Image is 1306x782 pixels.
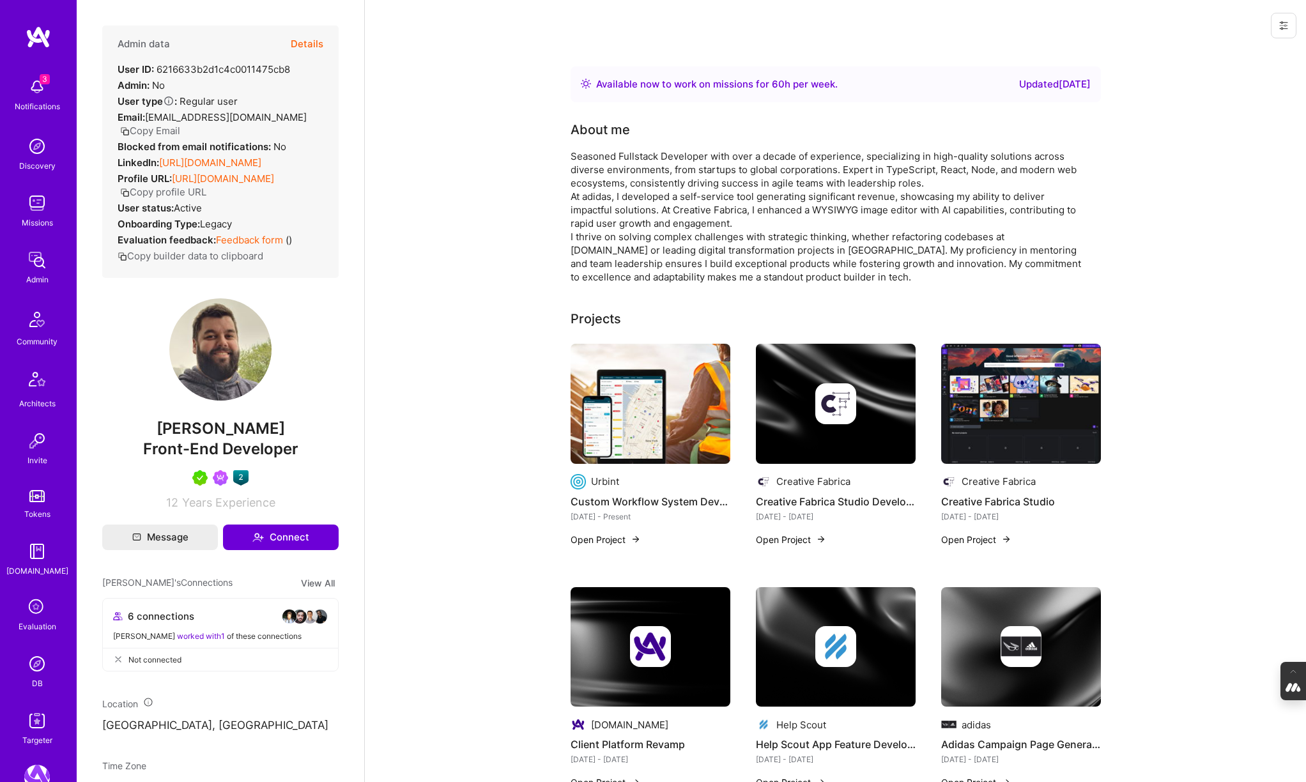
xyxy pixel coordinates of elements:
[118,252,127,261] i: icon Copy
[24,708,50,733] img: Skill Targeter
[941,510,1101,523] div: [DATE] - [DATE]
[120,188,130,197] i: icon Copy
[581,79,591,89] img: Availability
[591,475,619,488] div: Urbint
[815,383,856,424] img: Company logo
[19,620,56,633] div: Evaluation
[941,736,1101,753] h4: Adidas Campaign Page Generator
[297,576,339,590] button: View All
[118,38,170,50] h4: Admin data
[102,525,218,550] button: Message
[571,510,730,523] div: [DATE] - Present
[192,470,208,486] img: A.Teamer in Residence
[40,74,50,84] span: 3
[941,717,956,732] img: Company logo
[630,626,671,667] img: Company logo
[118,172,172,185] strong: Profile URL:
[143,440,298,458] span: Front-End Developer
[24,428,50,454] img: Invite
[169,298,272,401] img: User Avatar
[571,493,730,510] h4: Custom Workflow System Development
[102,576,233,590] span: [PERSON_NAME]'s Connections
[174,202,202,214] span: Active
[756,753,916,766] div: [DATE] - [DATE]
[962,475,1036,488] div: Creative Fabrica
[26,26,51,49] img: logo
[571,149,1082,284] div: Seasoned Fullstack Developer with over a decade of experience, specializing in high-quality solut...
[941,493,1101,510] h4: Creative Fabrica Studio
[17,335,58,348] div: Community
[571,736,730,753] h4: Client Platform Revamp
[216,234,283,246] a: Feedback form
[24,651,50,677] img: Admin Search
[118,63,290,76] div: 6216633b2d1c4c0011475cb8
[756,717,771,732] img: Company logo
[118,233,292,247] div: ( )
[22,733,52,747] div: Targeter
[756,533,826,546] button: Open Project
[756,474,771,489] img: Company logo
[25,595,49,620] i: icon SelectionTeam
[24,539,50,564] img: guide book
[1019,77,1091,92] div: Updated [DATE]
[22,216,53,229] div: Missions
[166,496,178,509] span: 12
[118,63,154,75] strong: User ID:
[962,718,991,732] div: adidas
[132,533,141,542] i: icon Mail
[571,309,621,328] div: Projects
[631,534,641,544] img: arrow-right
[145,111,307,123] span: [EMAIL_ADDRESS][DOMAIN_NAME]
[941,587,1101,707] img: cover
[27,454,47,467] div: Invite
[941,344,1101,464] img: Creative Fabrica Studio
[118,157,159,169] strong: LinkedIn:
[815,626,856,667] img: Company logo
[113,629,328,643] div: [PERSON_NAME] of these connections
[596,77,838,92] div: Available now to work on missions for h per week .
[113,654,123,664] i: icon CloseGray
[292,609,307,624] img: avatar
[113,611,123,621] i: icon Collaborator
[118,249,263,263] button: Copy builder data to clipboard
[1001,626,1041,667] img: Company logo
[102,419,339,438] span: [PERSON_NAME]
[571,120,630,139] div: About me
[163,95,174,107] i: Help
[941,753,1101,766] div: [DATE] - [DATE]
[32,677,43,690] div: DB
[213,470,228,486] img: Been on Mission
[223,525,339,550] button: Connect
[571,753,730,766] div: [DATE] - [DATE]
[816,534,826,544] img: arrow-right
[571,344,730,464] img: Custom Workflow System Development
[291,26,323,63] button: Details
[118,234,216,246] strong: Evaluation feedback:
[102,598,339,671] button: 6 connectionsavataravataravataravatar[PERSON_NAME] worked with1 of these connectionsNot connected
[776,475,850,488] div: Creative Fabrica
[776,718,826,732] div: Help Scout
[24,134,50,159] img: discovery
[24,74,50,100] img: bell
[1001,534,1011,544] img: arrow-right
[118,202,174,214] strong: User status:
[118,95,238,108] div: Regular user
[29,490,45,502] img: tokens
[182,496,275,509] span: Years Experience
[941,474,956,489] img: Company logo
[120,124,180,137] button: Copy Email
[571,474,586,489] img: Company logo
[312,609,328,624] img: avatar
[22,366,52,397] img: Architects
[24,247,50,273] img: admin teamwork
[177,631,225,641] span: worked with 1
[172,172,274,185] a: [URL][DOMAIN_NAME]
[118,218,200,230] strong: Onboarding Type:
[26,273,49,286] div: Admin
[571,533,641,546] button: Open Project
[24,190,50,216] img: teamwork
[756,493,916,510] h4: Creative Fabrica Studio Development
[118,140,286,153] div: No
[118,79,165,92] div: No
[6,564,68,578] div: [DOMAIN_NAME]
